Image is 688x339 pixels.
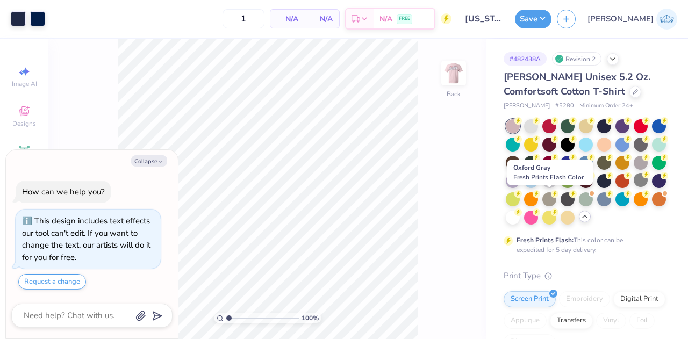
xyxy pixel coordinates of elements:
div: Screen Print [504,291,556,307]
div: Print Type [504,270,666,282]
div: Applique [504,313,547,329]
span: FREE [399,15,410,23]
div: Foil [629,313,655,329]
span: [PERSON_NAME] Unisex 5.2 Oz. Comfortsoft Cotton T-Shirt [504,70,650,98]
span: N/A [379,13,392,25]
img: Back [443,62,464,84]
div: Oxford Gray [507,160,593,185]
span: N/A [311,13,333,25]
div: Vinyl [596,313,626,329]
strong: Fresh Prints Flash: [517,236,574,244]
div: This color can be expedited for 5 day delivery. [517,235,649,255]
div: Digital Print [613,291,665,307]
span: Image AI [12,80,37,88]
a: [PERSON_NAME] [587,9,677,30]
div: Embroidery [559,291,610,307]
span: Minimum Order: 24 + [579,102,633,111]
div: Transfers [550,313,593,329]
button: Request a change [18,274,86,290]
span: 100 % [302,313,319,323]
input: Untitled Design [457,8,510,30]
span: Designs [12,119,36,128]
div: This design includes text effects our tool can't edit. If you want to change the text, our artist... [22,215,150,263]
div: Revision 2 [552,52,601,66]
div: Back [447,89,461,99]
div: How can we help you? [22,186,105,197]
span: # 5280 [555,102,574,111]
img: Janilyn Atanacio [656,9,677,30]
div: # 482438A [504,52,547,66]
span: N/A [277,13,298,25]
button: Collapse [131,155,167,167]
span: [PERSON_NAME] [504,102,550,111]
button: Save [515,10,551,28]
span: Fresh Prints Flash Color [513,173,584,182]
span: [PERSON_NAME] [587,13,654,25]
input: – – [223,9,264,28]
